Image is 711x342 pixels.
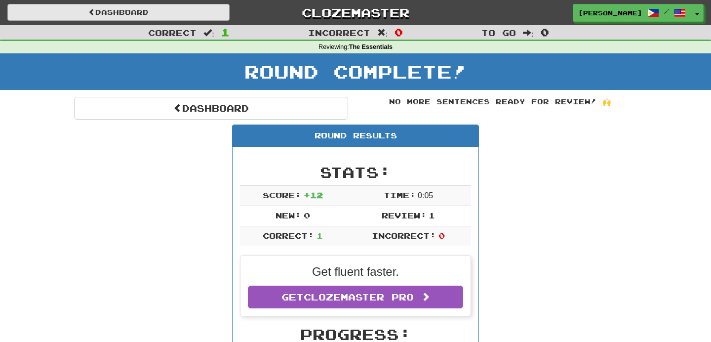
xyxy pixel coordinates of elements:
[304,292,414,302] span: Clozemaster Pro
[382,211,427,220] span: Review:
[481,28,516,38] span: To go
[263,231,314,240] span: Correct:
[664,8,669,15] span: /
[429,211,435,220] span: 1
[244,4,467,21] a: Clozemaster
[395,26,403,38] span: 0
[7,4,230,21] a: Dashboard
[349,43,393,50] strong: The Essentials
[221,26,230,38] span: 1
[276,211,301,220] span: New:
[304,211,310,220] span: 0
[377,29,388,37] span: :
[418,191,433,200] span: 0 : 0 5
[74,97,348,120] a: Dashboard
[3,62,708,82] h1: Round Complete!
[148,28,197,38] span: Correct
[578,8,642,17] span: [PERSON_NAME]
[541,26,549,38] span: 0
[233,125,478,147] div: Round Results
[240,164,471,180] h2: Stats:
[363,97,637,107] div: No more sentences ready for review! 🙌
[438,231,445,240] span: 0
[263,190,301,200] span: Score:
[203,29,214,37] span: :
[308,28,370,38] span: Incorrect
[304,190,323,200] span: + 12
[248,263,463,280] p: Get fluent faster.
[372,231,436,240] span: Incorrect:
[384,190,416,200] span: Time:
[523,29,534,37] span: :
[573,4,691,22] a: [PERSON_NAME] /
[248,286,463,308] a: GetClozemaster Pro
[316,231,323,240] span: 1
